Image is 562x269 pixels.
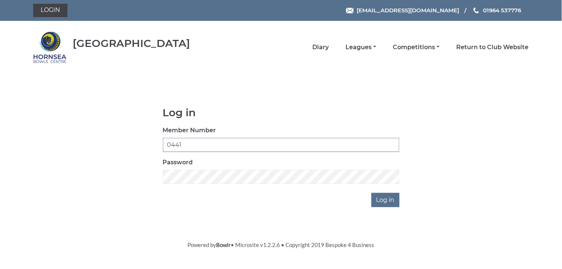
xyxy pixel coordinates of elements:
img: Phone us [474,7,479,13]
a: Bowlr [216,241,231,248]
a: Diary [313,43,329,51]
label: Password [163,158,193,167]
input: Log in [372,193,400,207]
a: Leagues [346,43,376,51]
a: Competitions [393,43,440,51]
img: Hornsea Bowls Centre [33,31,67,64]
a: Login [33,4,67,17]
label: Member Number [163,126,216,135]
img: Email [346,8,354,13]
a: Phone us 01964 537776 [473,6,521,15]
a: Email [EMAIL_ADDRESS][DOMAIN_NAME] [346,6,460,15]
a: Return to Club Website [457,43,529,51]
span: Powered by • Microsite v1.2.2.6 • Copyright 2019 Bespoke 4 Business [187,241,375,248]
div: [GEOGRAPHIC_DATA] [73,38,190,49]
span: 01964 537776 [483,7,521,14]
span: [EMAIL_ADDRESS][DOMAIN_NAME] [357,7,460,14]
h1: Log in [163,107,400,118]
